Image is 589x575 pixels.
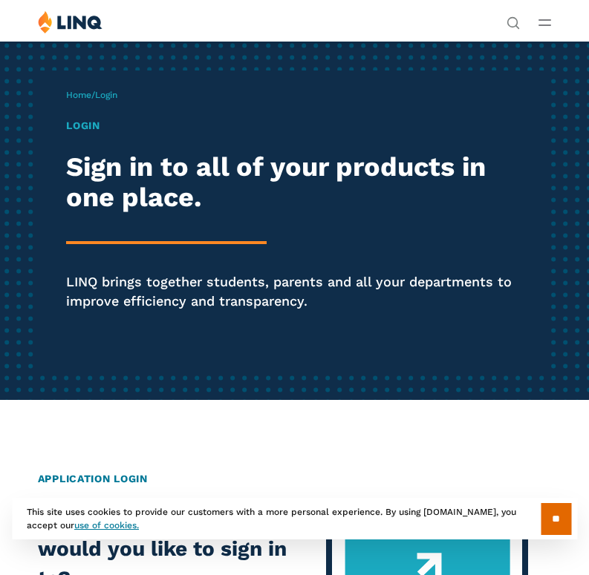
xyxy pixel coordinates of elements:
nav: Utility Navigation [507,10,520,28]
a: use of cookies. [74,520,139,530]
h2: Sign in to all of your products in one place. [66,152,522,214]
button: Open Search Bar [507,15,520,28]
span: / [66,90,117,100]
img: LINQ | K‑12 Software [38,10,102,33]
h2: Application Login [38,471,552,487]
h1: Login [66,118,522,134]
span: Login [95,90,117,100]
p: LINQ brings together students, parents and all your departments to improve efficiency and transpa... [66,272,522,310]
button: Open Main Menu [538,14,551,30]
div: This site uses cookies to provide our customers with a more personal experience. By using [DOMAIN... [12,498,577,539]
a: Home [66,90,91,100]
